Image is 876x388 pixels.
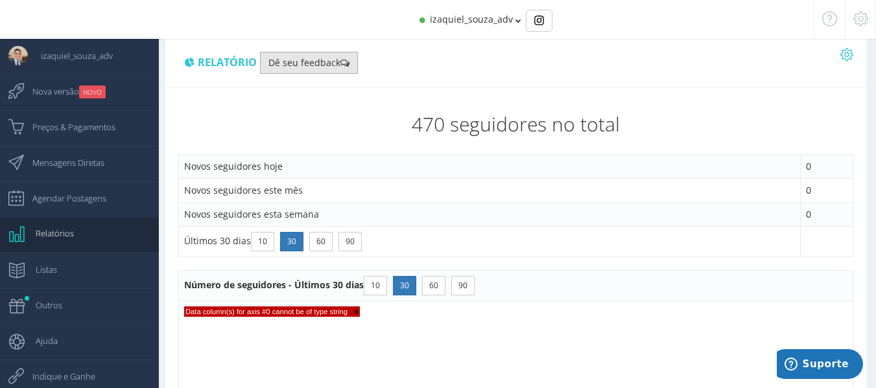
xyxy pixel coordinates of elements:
[430,13,513,25] span: izaquiel_souza_adv
[179,179,801,203] td: Novos seguidores este mês
[280,232,303,251] button: 30
[23,217,74,249] span: Relatórios
[19,182,106,214] span: Agendar Postagens
[23,325,58,357] span: Ajuda
[8,46,28,65] img: User Image
[777,349,863,382] iframe: Abre um widget para que você possa encontrar mais informações
[260,52,358,74] button: Dê seu feedback
[178,113,853,135] h2: 470 seguidores no total
[364,276,387,295] button: 10
[801,155,853,179] td: 0
[28,40,113,72] span: izaquiel_souza_adv
[526,10,552,32] div: Basic example
[198,55,257,69] span: Relatório
[184,279,478,291] span: Número de seguidores - Últimos 30 dias
[393,276,416,295] button: 30
[451,276,475,295] button: 90
[251,232,274,251] button: 10
[19,146,104,179] span: Mensagens Diretas
[422,276,445,295] button: 60
[338,232,362,251] button: 90
[19,111,115,143] span: Preços & Pagamentos
[179,203,801,227] td: Novos seguidores esta semana
[19,75,106,108] span: Nova versão
[309,232,333,251] button: 60
[79,86,106,98] small: NOVO
[801,203,853,227] td: 0
[184,306,360,317] span: Data column(s) for axis #0 cannot be of type string
[534,16,544,25] img: Instagram_simple_icon.svg
[348,308,359,317] span: ×
[801,179,853,203] td: 0
[23,289,62,321] span: Outros
[23,253,57,286] span: Listas
[179,227,801,257] td: Últimos 30 dias
[179,155,801,179] td: Novos seguidores hoje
